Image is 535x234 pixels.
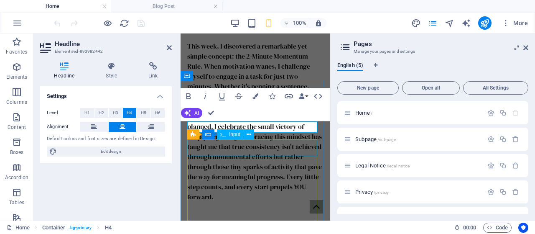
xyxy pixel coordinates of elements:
[512,136,519,143] div: Remove
[69,223,92,233] span: . bg-primary
[353,189,483,195] div: Privacy/privacy
[337,81,399,95] button: New page
[463,223,476,233] span: 00 00
[355,110,372,116] span: Click to open page
[6,49,27,55] p: Favorites
[194,111,199,116] span: AI
[280,18,310,28] button: 100%
[499,109,507,116] div: Duplicate
[80,108,94,118] button: H1
[92,62,135,80] h4: Style
[40,86,172,101] h4: Settings
[445,18,454,28] i: Navigator
[6,74,28,80] p: Elements
[135,62,172,80] h4: Link
[105,223,112,233] span: Click to select. Double-click to edit
[512,162,519,169] div: Remove
[461,18,471,28] button: text_generator
[512,109,519,116] div: The startpage cannot be deleted
[197,88,213,105] button: Italic (Ctrl+I)
[155,108,160,118] span: H6
[467,85,525,90] span: All Settings
[483,223,512,233] button: Code
[478,16,492,30] button: publish
[355,189,389,195] span: Privacy
[461,18,471,28] i: AI Writer
[47,147,165,157] button: Edit design
[487,188,494,195] div: Settings
[428,18,438,28] button: pages
[499,162,507,169] div: Duplicate
[445,18,455,28] button: navigator
[181,108,202,118] button: AI
[203,105,219,121] button: Confirm (Ctrl+⏎)
[374,190,389,195] span: /privacy
[298,88,309,105] button: Data Bindings
[518,223,528,233] button: Usercentrics
[119,18,129,28] button: reload
[411,18,421,28] button: design
[337,62,528,78] div: Language Tabs
[55,40,172,48] h2: Headline
[353,136,483,142] div: Subpage/subpage
[487,136,494,143] div: Settings
[7,223,30,233] a: Click to cancel selection. Double-click to open Pages
[247,88,263,105] button: Colors
[353,110,483,116] div: Home/
[499,188,507,195] div: Duplicate
[55,48,155,55] h3: Element #ed-893982442
[123,108,137,118] button: H4
[84,108,90,118] span: H1
[6,99,27,105] p: Columns
[111,2,222,11] h4: Blog Post
[353,163,483,168] div: Legal Notice/legal-notice
[387,164,410,168] span: /legal-notice
[480,18,489,28] i: Publish
[47,136,165,143] div: Default colors and font sizes are defined in Design.
[502,19,528,27] span: More
[487,162,494,169] div: Settings
[487,223,508,233] span: Code
[214,88,230,105] button: Underline (Ctrl+U)
[264,88,280,105] button: Icons
[42,223,66,233] span: Click to select. Double-click to edit
[99,108,104,118] span: H2
[454,223,476,233] h6: Session time
[102,18,112,28] button: Click here to leave preview mode and continue editing
[498,16,531,30] button: More
[293,18,306,28] h6: 100%
[315,19,322,27] i: On resize automatically adjust zoom level to fit chosen device.
[469,224,470,231] span: :
[59,147,163,157] span: Edit design
[406,85,456,90] span: Open all
[337,60,363,72] span: English (5)
[42,223,112,233] nav: breadcrumb
[355,136,396,142] span: Subpage
[463,81,528,95] button: All Settings
[411,18,421,28] i: Design (Ctrl+Alt+Y)
[109,108,122,118] button: H3
[141,108,146,118] span: H5
[310,88,326,105] button: HTML
[229,132,240,137] span: Input
[10,149,24,156] p: Boxes
[341,85,395,90] span: New page
[512,188,519,195] div: Remove
[428,18,438,28] i: Pages (Ctrl+Alt+S)
[47,122,80,132] label: Alignment
[354,40,528,48] h2: Pages
[487,109,494,116] div: Settings
[281,88,297,105] button: Link
[40,62,92,80] h4: Headline
[151,108,165,118] button: H6
[113,108,118,118] span: H3
[231,88,247,105] button: Strikethrough
[377,137,396,142] span: /subpage
[499,136,507,143] div: Duplicate
[94,108,108,118] button: H2
[371,111,372,116] span: /
[5,174,28,181] p: Accordion
[9,199,24,206] p: Tables
[402,81,460,95] button: Open all
[120,18,129,28] i: Reload page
